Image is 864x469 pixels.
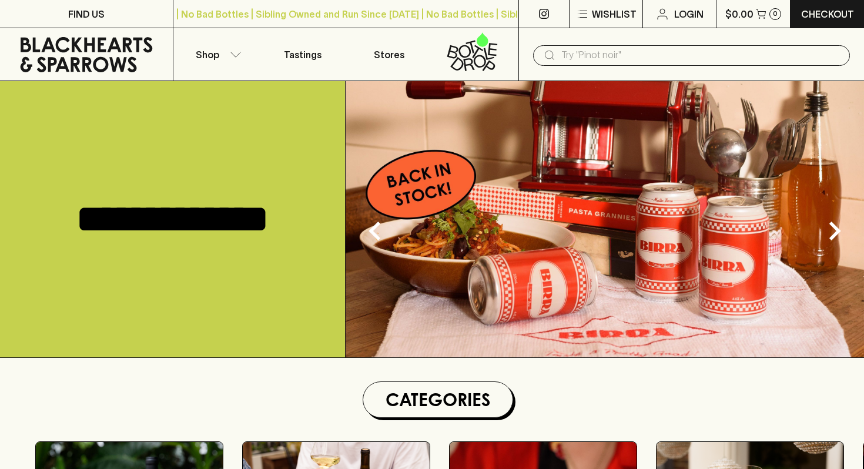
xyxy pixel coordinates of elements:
button: Previous [351,207,398,254]
p: 0 [773,11,778,17]
p: Stores [374,48,404,62]
p: Tastings [284,48,322,62]
p: Login [674,7,704,21]
p: $0.00 [725,7,754,21]
p: Wishlist [592,7,637,21]
p: Checkout [801,7,854,21]
button: Shop [173,28,260,81]
a: Tastings [260,28,346,81]
button: Next [811,207,858,254]
p: FIND US [68,7,105,21]
img: optimise [346,81,864,357]
a: Stores [346,28,433,81]
p: Shop [196,48,219,62]
h1: Categories [368,387,508,413]
input: Try "Pinot noir" [561,46,840,65]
